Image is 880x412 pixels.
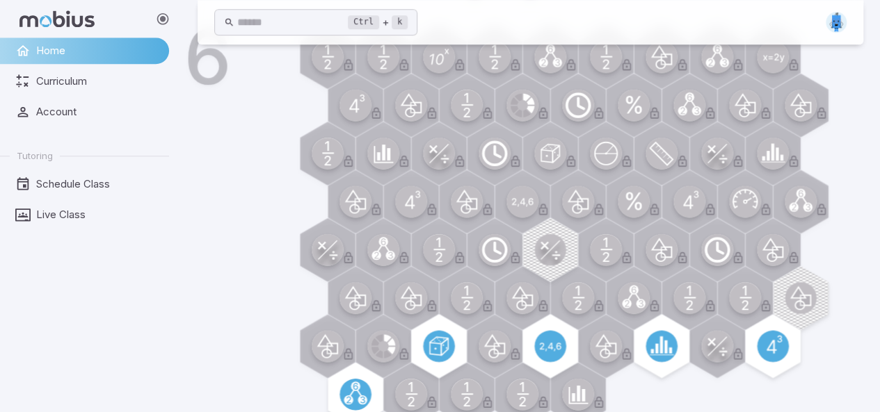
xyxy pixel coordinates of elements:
span: Home [36,43,159,58]
kbd: Ctrl [348,15,379,29]
span: Account [36,104,159,120]
h1: 6 [184,19,232,94]
span: Schedule Class [36,176,159,192]
img: rectangle.svg [826,12,847,33]
div: + [348,14,408,31]
span: Curriculum [36,74,159,89]
span: Tutoring [17,149,53,162]
span: Live Class [36,207,159,222]
kbd: k [392,15,408,29]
